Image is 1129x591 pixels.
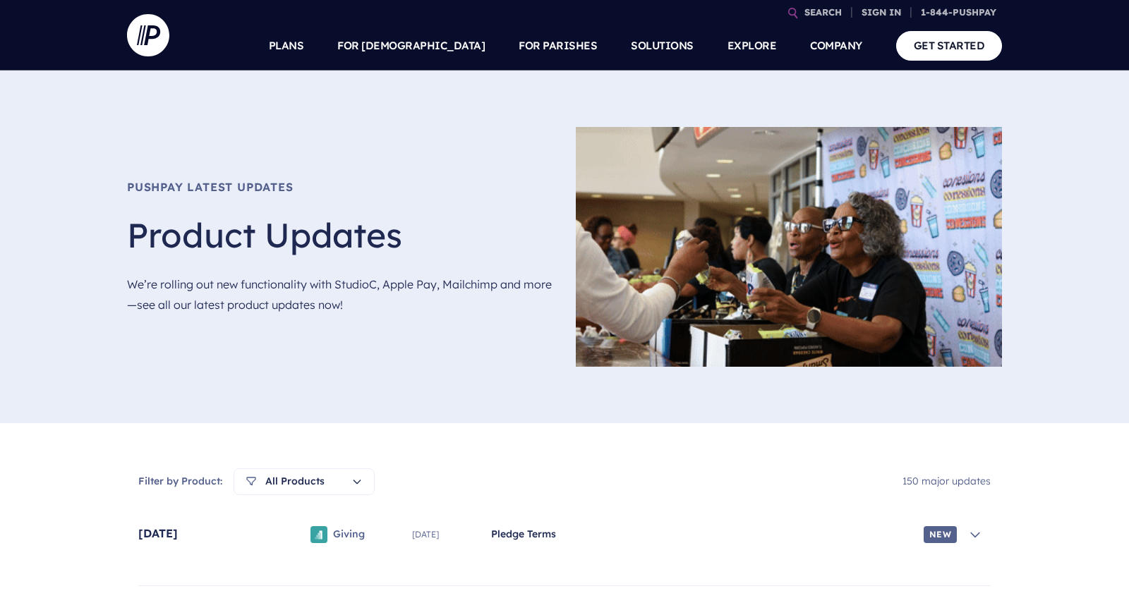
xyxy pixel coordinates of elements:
h1: Product Updates [127,218,553,252]
button: All Products [234,468,375,495]
span: [DATE] [138,518,279,552]
a: PLANS [269,21,304,71]
a: COMPANY [810,21,862,71]
span: Filter by Product: [138,475,222,489]
a: SOLUTIONS [631,21,694,71]
span: [DATE] [412,530,480,539]
a: EXPLORE [727,21,777,71]
span: Pledge Terms [491,528,918,542]
p: We’re rolling out new functionality with StudioC, Apple Pay, Mailchimp and more—see all our lates... [127,274,553,315]
a: FOR PARISHES [519,21,597,71]
a: GET STARTED [896,31,1003,60]
span: 150 major updates [902,475,991,487]
a: FOR [DEMOGRAPHIC_DATA] [337,21,485,71]
span: Pushpay Latest Updates [127,178,553,195]
span: New [924,526,957,543]
img: Wu8uyGq4QNLFeSviyBY32K.jpg [576,127,1002,367]
span: All Products [246,475,325,489]
span: Giving [333,528,365,542]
